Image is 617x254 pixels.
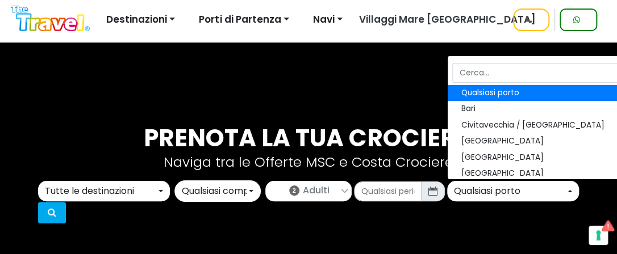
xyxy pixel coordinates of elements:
span: [GEOGRAPHIC_DATA] [461,152,544,163]
button: Qualsiasi porto [447,181,579,201]
h3: Prenota la tua crociera [44,124,573,153]
button: Destinazioni [99,9,182,31]
span: Qualsiasi porto [461,87,519,99]
button: Navi [306,9,350,31]
div: Tutte le destinazioni [45,184,156,198]
div: Qualsiasi porto [454,184,565,198]
span: Villaggi Mare [GEOGRAPHIC_DATA] [359,12,536,26]
span: [GEOGRAPHIC_DATA] [461,168,544,179]
button: Tutte le destinazioni [38,181,170,201]
span: Bari [461,104,476,115]
button: Porti di Partenza [191,9,296,31]
span: [GEOGRAPHIC_DATA] [461,136,544,147]
a: Villaggi Mare [GEOGRAPHIC_DATA] [350,12,536,27]
span: Civitavecchia / [GEOGRAPHIC_DATA] [461,120,605,131]
span: Adulti [303,184,330,197]
input: Qualsiasi periodo [354,181,422,201]
button: Qualsiasi compagnia [174,180,261,202]
p: Naviga tra le Offerte MSC e Costa Crociere [44,153,573,172]
a: 2Adulti [266,181,351,197]
span: 2 [289,185,299,196]
img: Logo The Travel [11,6,90,31]
div: Qualsiasi compagnia [182,184,247,198]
